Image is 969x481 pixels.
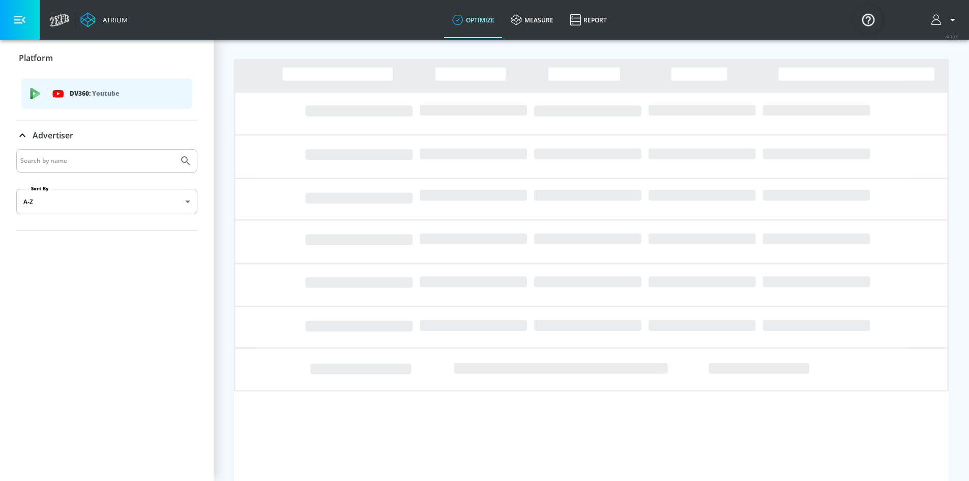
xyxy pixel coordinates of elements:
[99,15,128,24] div: Atrium
[16,121,197,150] div: Advertiser
[945,34,959,39] span: v 4.19.0
[854,5,883,34] button: Open Resource Center
[503,2,562,38] a: measure
[16,222,197,231] nav: list of Advertiser
[19,52,53,64] p: Platform
[16,44,197,72] div: Platform
[29,185,51,192] label: Sort By
[70,88,184,99] p: DV360:
[16,189,197,214] div: A-Z
[20,154,174,167] input: Search by name
[80,12,128,27] a: Atrium
[562,2,615,38] a: Report
[33,130,73,141] p: Advertiser
[444,2,503,38] a: optimize
[16,149,197,231] div: Advertiser
[21,78,192,109] div: DV360: Youtube
[92,88,119,99] p: Youtube
[21,74,192,116] ul: list of platforms
[16,72,197,121] div: Platform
